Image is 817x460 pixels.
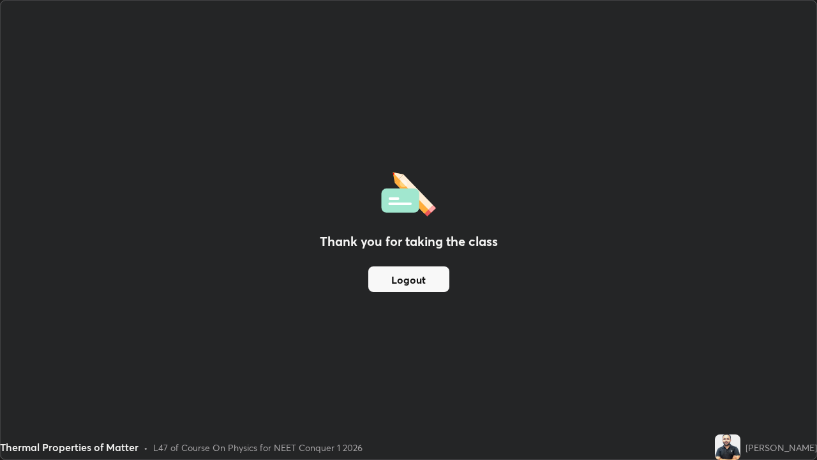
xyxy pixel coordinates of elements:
[320,232,498,251] h2: Thank you for taking the class
[381,168,436,217] img: offlineFeedback.1438e8b3.svg
[144,441,148,454] div: •
[153,441,363,454] div: L47 of Course On Physics for NEET Conquer 1 2026
[715,434,740,460] img: f24e72077a7b4b049bd1b98a95eb8709.jpg
[368,266,449,292] button: Logout
[746,441,817,454] div: [PERSON_NAME]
